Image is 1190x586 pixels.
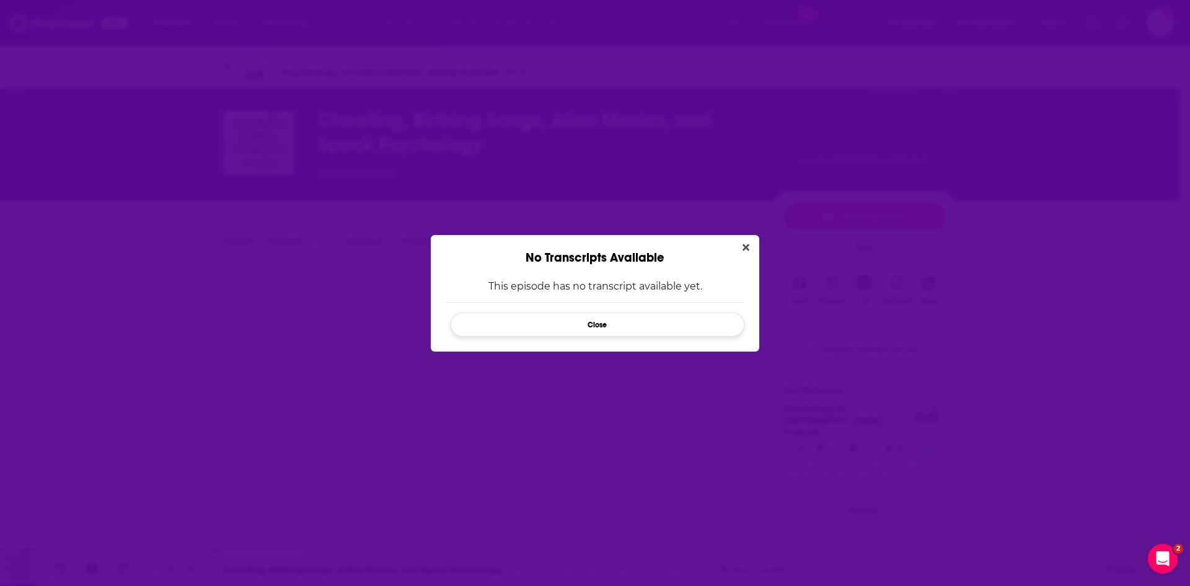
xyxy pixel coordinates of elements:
[1173,544,1183,554] span: 2
[1148,544,1178,574] iframe: Intercom live chat
[451,313,744,337] button: Close
[446,280,744,292] p: This episode has no transcript available yet.
[431,235,759,265] div: No Transcripts Available
[738,240,754,255] button: Close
